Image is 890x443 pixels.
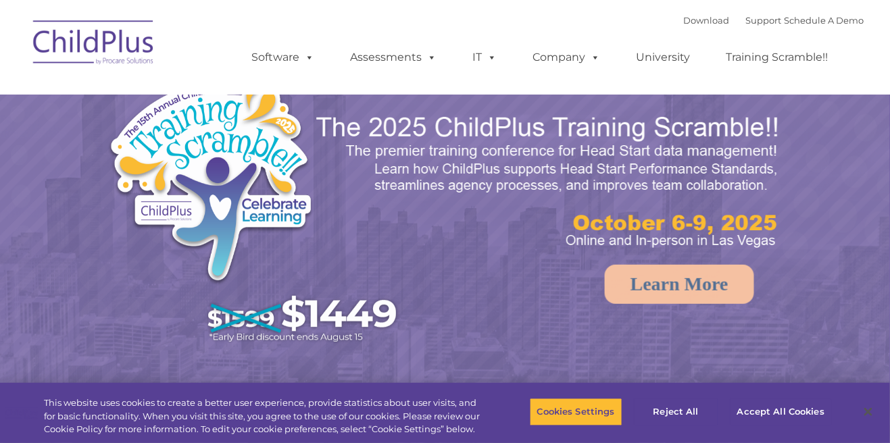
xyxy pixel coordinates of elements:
[44,396,489,436] div: This website uses cookies to create a better user experience, provide statistics about user visit...
[684,15,864,26] font: |
[26,11,162,78] img: ChildPlus by Procare Solutions
[520,44,614,71] a: Company
[713,44,842,71] a: Training Scramble!!
[854,397,883,427] button: Close
[530,398,622,426] button: Cookies Settings
[460,44,511,71] a: IT
[239,44,328,71] a: Software
[634,398,718,426] button: Reject All
[623,44,704,71] a: University
[337,44,451,71] a: Assessments
[605,265,754,304] a: Learn More
[785,15,864,26] a: Schedule A Demo
[730,398,832,426] button: Accept All Cookies
[746,15,782,26] a: Support
[684,15,730,26] a: Download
